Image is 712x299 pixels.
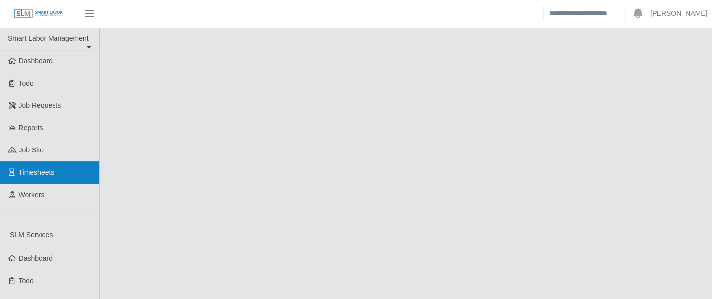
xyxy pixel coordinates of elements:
[19,101,61,109] span: Job Requests
[19,277,34,285] span: Todo
[19,191,45,199] span: Workers
[19,254,53,262] span: Dashboard
[650,8,707,19] a: [PERSON_NAME]
[10,231,53,239] span: SLM Services
[19,57,53,65] span: Dashboard
[19,124,43,132] span: Reports
[19,146,44,154] span: job site
[14,8,63,19] img: SLM Logo
[19,168,55,176] span: Timesheets
[19,79,34,87] span: Todo
[543,5,625,22] input: Search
